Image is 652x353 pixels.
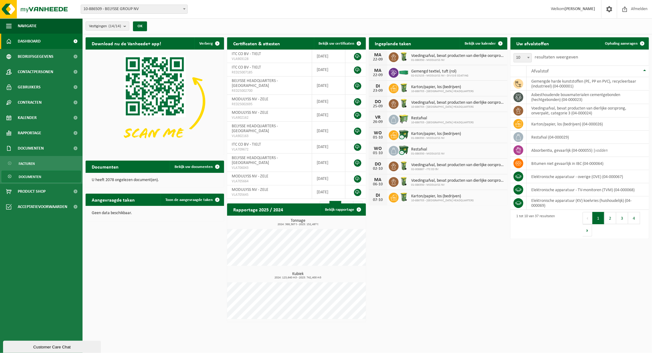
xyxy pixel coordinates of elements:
td: elektronische apparatuur - TV-monitoren (TVM) (04-000068) [527,183,649,196]
td: [DATE] [312,122,345,140]
div: MA [372,68,384,73]
span: 01-086350 - MODULYSS NV [411,183,504,187]
button: 2 [604,212,616,224]
span: Toon de aangevraagde taken [165,198,213,202]
button: OK [133,21,147,31]
span: 10-886703 - [GEOGRAPHIC_DATA] HEADQUARTERS [411,105,504,109]
div: 07-10 [372,198,384,202]
span: Karton/papier, los (bedrijven) [411,132,461,136]
h2: Rapportage 2025 / 2024 [227,203,289,215]
td: elektronische apparatuur - overige (OVE) (04-000067) [527,170,649,183]
span: MODULYSS NV - ZELE [232,110,268,115]
h2: Ingeplande taken [369,37,418,49]
span: Voedingsafval, bevat producten van dierlijke oorsprong, onverpakt, categorie 3 [411,163,504,168]
span: VLA709672 [232,147,307,152]
h2: Certificaten & attesten [227,37,286,49]
td: [DATE] [312,76,345,95]
td: restafval (04-000029) [527,131,649,144]
div: 01-10 [372,151,384,155]
td: absorbentia, gevaarlijk (04-000055) | [527,144,649,157]
button: Vestigingen(14/14) [86,21,129,31]
a: Bekijk uw certificaten [314,37,365,50]
span: Gebruikers [18,80,41,95]
td: bitumen niet gevaarlijk in IBC (04-000064) [527,157,649,170]
span: Ophaling aanvragen [605,42,638,46]
td: [DATE] [312,50,345,63]
span: RED25002700 [232,88,307,93]
span: 10-886703 - [GEOGRAPHIC_DATA] HEADQUARTERS [411,90,474,93]
div: 26-09 [372,120,384,124]
span: MODULYSS NV - ZELE [232,174,268,179]
div: DO [372,99,384,104]
td: karton/papier, los (bedrijven) (04-000026) [527,117,649,131]
td: [DATE] [312,172,345,185]
img: WB-1100-CU [399,145,409,155]
a: Toon de aangevraagde taken [160,194,223,206]
div: VR [372,115,384,120]
img: WB-0140-HPE-GN-50 [399,98,409,109]
span: VLA705645 [232,192,307,197]
button: 3 [616,212,628,224]
td: [DATE] [312,185,345,199]
span: 10 [514,53,532,62]
span: Afvalstof [531,69,549,74]
span: ITC CO BV - TIELT [232,52,261,56]
div: 23-09 [372,89,384,93]
span: MODULYSS NV - ZELE [232,188,268,192]
button: Next [583,224,592,236]
span: Contracten [18,95,42,110]
p: Geen data beschikbaar. [92,211,218,215]
span: 10-886509 - BELYSSE GROUP NV [81,5,187,13]
span: Restafval [411,147,445,152]
span: VLA902163 [232,134,307,139]
strong: [PERSON_NAME] [565,7,595,11]
button: Verberg [194,37,223,50]
label: resultaten weergeven [535,55,578,60]
span: Navigatie [18,18,37,34]
h3: Kubiek [230,272,366,279]
span: 01-086350 - MODULYSS NV [411,58,504,62]
div: 02-10 [372,167,384,171]
img: WB-1100-CU [399,129,409,140]
span: 02-008887 - ITC CO BV [411,168,504,171]
span: 02-013153 - MODULYSS NV - DIVISIE COATING [411,74,469,78]
span: VLA902162 [232,115,307,120]
span: Verberg [199,42,213,46]
span: Documenten [19,171,41,183]
span: 10-886509 - BELYSSE GROUP NV [81,5,188,14]
a: Bekijk uw kalender [460,37,507,50]
span: Restafval [411,116,474,121]
a: Facturen [2,158,81,169]
span: 01-086350 - MODULYSS NV [411,136,461,140]
span: Bekijk uw certificaten [319,42,355,46]
span: Rapportage [18,125,41,141]
span: Voedingsafval, bevat producten van dierlijke oorsprong, onverpakt, categorie 3 [411,54,504,58]
button: Previous [583,212,592,224]
div: 25-09 [372,104,384,109]
span: 01-086350 - MODULYSS NV [411,152,445,156]
span: Vestigingen [89,22,121,31]
span: Facturen [19,158,35,169]
img: WB-0660-HPE-GN-51 [399,114,409,124]
div: WO [372,131,384,136]
span: RED25002695 [232,102,307,107]
h3: Tonnage [230,219,366,226]
h2: Uw afvalstoffen [510,37,555,49]
count: (14/14) [109,24,121,28]
td: elektronische apparatuur (KV) koelvries (huishoudelijk) (04-000069) [527,196,649,210]
img: WB-0240-HPE-GN-51 [399,192,409,202]
span: 10 [514,54,532,62]
span: 10-886703 - [GEOGRAPHIC_DATA] HEADQUARTERS [411,199,474,203]
span: Gemengd textiel, tuft (rol) [411,69,469,74]
span: Documenten [18,141,44,156]
button: 1 [592,212,604,224]
span: MODULYSS NV - ZELE [232,97,268,102]
span: Bekijk uw kalender [465,42,496,46]
div: 06-10 [372,182,384,187]
img: WB-0240-HPE-GN-51 [399,83,409,93]
td: [DATE] [312,108,345,122]
img: WB-0140-HPE-GN-50 [399,176,409,187]
td: [DATE] [312,95,345,108]
div: MA [372,53,384,58]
